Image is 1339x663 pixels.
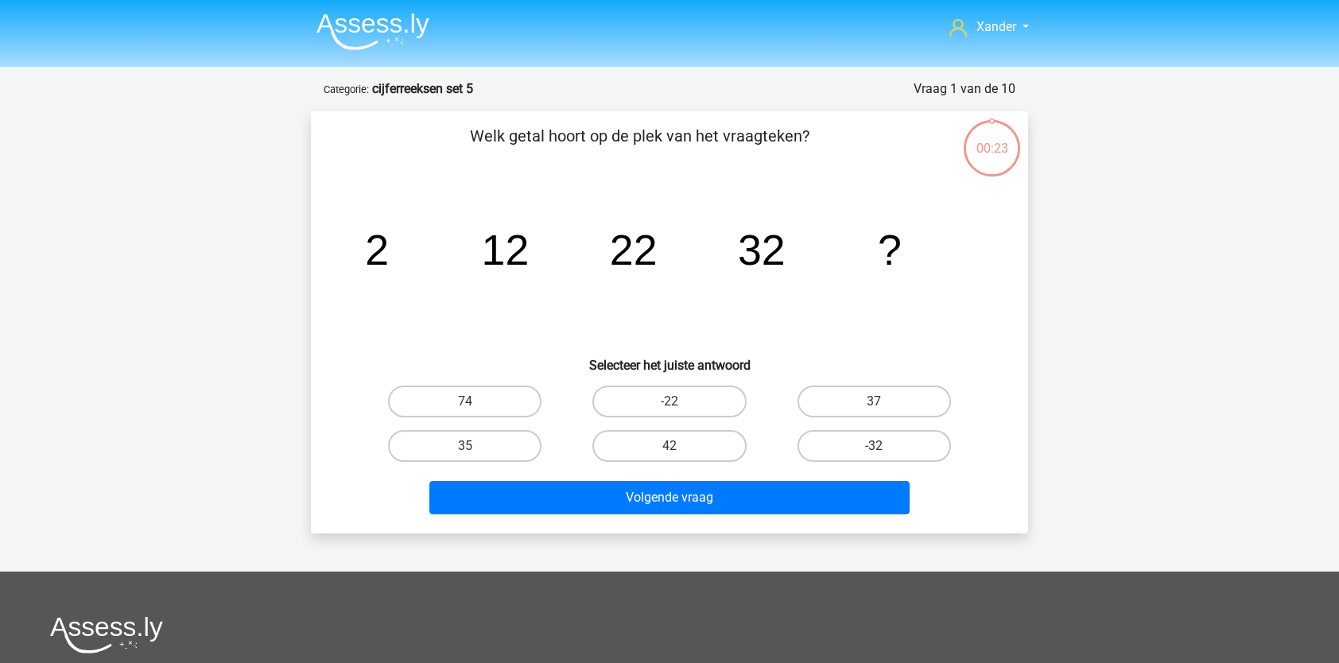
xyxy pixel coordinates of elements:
[50,616,163,653] img: Assessly logo
[610,226,658,273] tspan: 22
[798,430,951,462] label: -32
[388,386,541,417] label: 74
[482,226,530,273] tspan: 12
[962,118,1022,158] div: 00:23
[372,81,473,96] strong: cijferreeksen set 5
[914,79,1015,99] div: Vraag 1 van de 10
[592,386,746,417] label: -22
[324,83,369,95] small: Categorie:
[336,124,943,172] p: Welk getal hoort op de plek van het vraagteken?
[798,386,951,417] label: 37
[943,17,1035,37] a: Xander
[738,226,786,273] tspan: 32
[429,481,910,514] button: Volgende vraag
[878,226,902,273] tspan: ?
[336,345,1003,373] h6: Selecteer het juiste antwoord
[388,430,541,462] label: 35
[316,13,429,50] img: Assessly
[592,430,746,462] label: 42
[365,226,389,273] tspan: 2
[976,19,1016,34] span: Xander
